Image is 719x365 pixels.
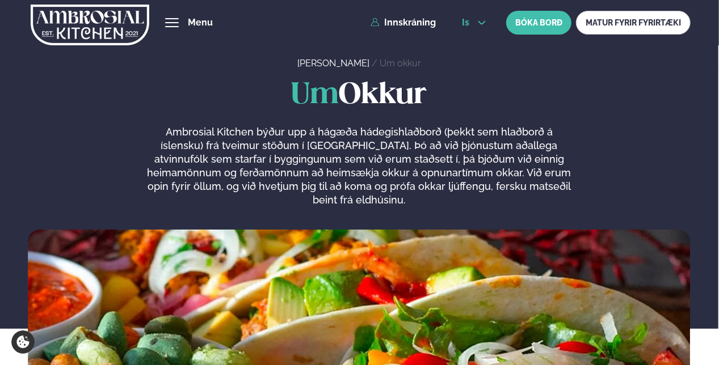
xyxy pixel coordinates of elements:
a: Cookie settings [11,330,35,354]
img: logo [31,2,149,48]
span: is [462,18,473,27]
span: Um [291,81,339,109]
button: is [453,18,495,27]
a: MATUR FYRIR FYRIRTÆKI [576,11,691,35]
h1: Okkur [28,79,691,112]
button: hamburger [165,16,179,29]
button: BÓKA BORÐ [506,11,571,35]
a: [PERSON_NAME] [297,58,369,69]
span: / [372,58,380,69]
a: Um okkur [380,58,421,69]
p: Ambrosial Kitchen býður upp á hágæða hádegishlaðborð (þekkt sem hlaðborð á íslensku) frá tveimur ... [145,125,574,207]
a: Innskráning [371,18,436,28]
